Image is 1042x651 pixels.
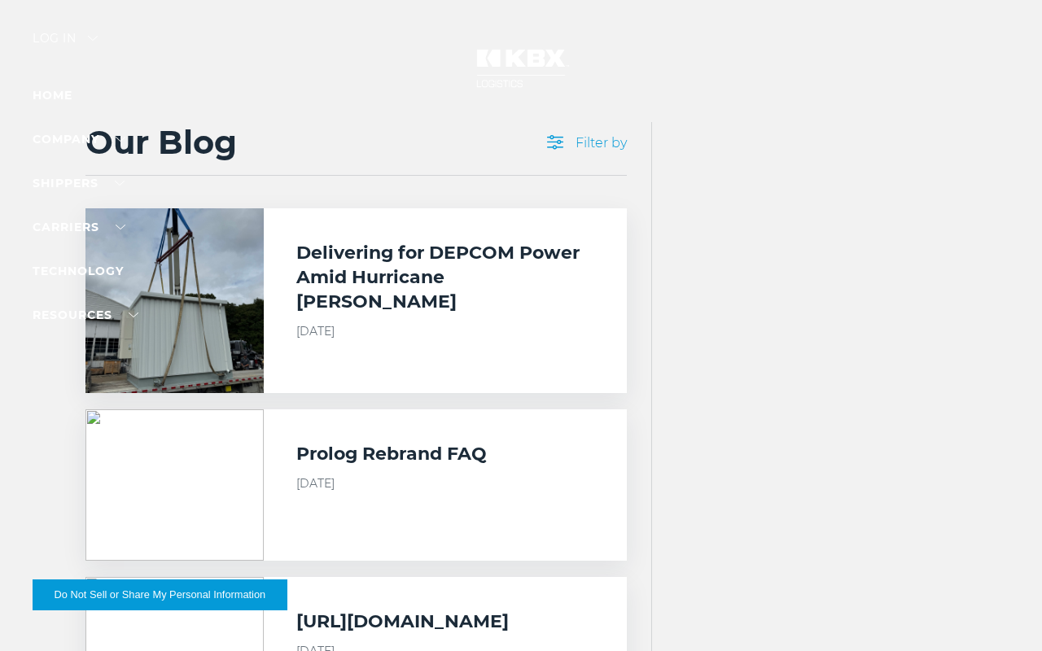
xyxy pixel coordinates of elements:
iframe: Chat Widget [961,573,1042,651]
img: filter [547,135,563,150]
a: Prolog Rebrand FAQ [DATE] [85,409,627,561]
a: SHIPPERS [33,176,125,190]
div: Log in [33,33,98,56]
img: arrow [88,36,98,41]
h3: Prolog Rebrand FAQ [296,442,487,466]
a: Delivering for DEPCOM Amid Hurricane Milton Delivering for DEPCOM Power Amid Hurricane [PERSON_NA... [85,208,627,393]
a: Technology [33,264,124,278]
a: Home [33,88,72,103]
img: Delivering for DEPCOM Amid Hurricane Milton [85,208,264,393]
span: Filter by [547,135,627,151]
h3: Delivering for DEPCOM Power Amid Hurricane [PERSON_NAME] [296,241,593,314]
a: Company [33,132,125,146]
a: Carriers [33,220,125,234]
span: [DATE] [296,322,593,340]
span: [DATE] [296,474,593,492]
h3: [URL][DOMAIN_NAME] [296,609,509,634]
a: RESOURCES [33,308,138,322]
img: kbx logo [460,33,582,104]
button: Do Not Sell or Share My Personal Information [33,579,287,610]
